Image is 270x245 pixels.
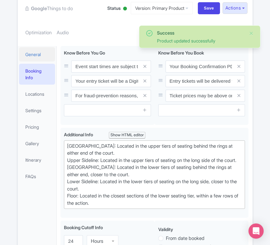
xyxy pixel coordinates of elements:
label: Booking Cutoff Info [64,224,103,231]
a: Gallery [19,136,55,151]
div: Hours [91,238,103,244]
span: Additional Info [64,132,93,137]
a: Locations [19,87,55,101]
a: Booking Info [19,64,55,85]
input: Save [198,2,220,14]
span: Status [107,5,121,11]
div: Product updated successfully [157,37,244,44]
div: Open Intercom Messenger [248,223,264,239]
span: Validity [158,227,173,232]
label: From date booked [166,235,204,242]
strong: Google [31,5,47,12]
div: Show HTML editor [109,132,145,139]
div: Success [157,29,244,36]
button: Actions [223,2,248,14]
a: Version: Primary Product [131,2,193,14]
a: Pricing [19,120,55,134]
div: [GEOGRAPHIC_DATA]: Located in the upper tiers of seating behind the rings at either end of the co... [67,143,242,207]
span: Know Before You Book [158,50,204,55]
a: Itinerary [19,153,55,167]
a: FAQs [19,169,55,184]
button: Close [249,29,254,37]
span: Know Before You Go [64,50,105,55]
div: Active [122,4,128,14]
a: Settings [19,103,55,118]
a: Optimization [25,23,52,43]
a: General [19,47,55,61]
a: Audio [57,23,69,43]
